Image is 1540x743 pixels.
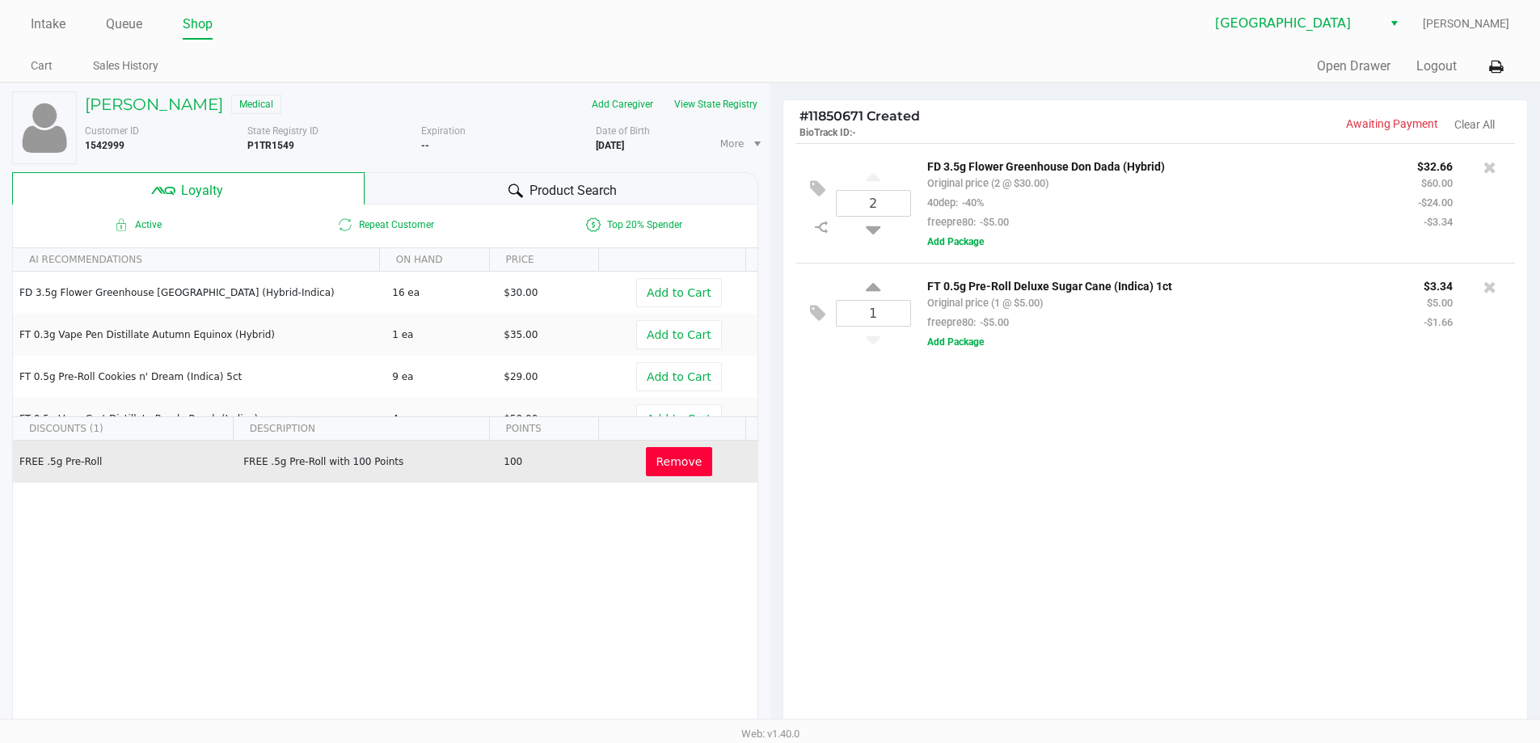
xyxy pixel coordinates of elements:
inline-svg: Is repeat customer [335,215,355,234]
span: Web: v1.40.0 [741,728,800,740]
span: BioTrack ID: [800,127,852,138]
span: Medical [231,95,281,114]
small: Original price (2 @ $30.00) [927,177,1048,189]
inline-svg: Is a top 20% spender [584,215,603,234]
button: Add Package [927,335,984,349]
span: Top 20% Spender [509,215,757,234]
span: $30.00 [504,287,538,298]
th: DESCRIPTION [233,417,489,441]
a: Sales History [93,56,158,76]
th: ON HAND [379,248,489,272]
inline-svg: Split item qty to new line [808,217,836,238]
a: Intake [31,13,65,36]
span: Add to Cart [647,370,711,383]
button: Add to Cart [636,404,722,433]
small: $5.00 [1427,297,1453,309]
span: Add to Cart [647,328,711,341]
td: 100 [496,441,608,483]
td: 1 ea [385,314,496,356]
span: Date of Birth [596,125,650,137]
span: Add to Cart [647,412,711,425]
th: POINTS [489,417,599,441]
span: State Registry ID [247,125,319,137]
small: 40dep: [927,196,984,209]
span: Add to Cart [647,286,711,299]
button: View State Registry [664,91,758,117]
span: $35.00 [504,329,538,340]
inline-svg: Active loyalty member [112,215,131,234]
button: Add to Cart [636,320,722,349]
p: FT 0.5g Pre-Roll Deluxe Sugar Cane (Indica) 1ct [927,276,1399,293]
th: DISCOUNTS (1) [13,417,233,441]
small: freepre80: [927,216,1009,228]
span: # [800,108,808,124]
span: More [720,137,745,151]
b: [DATE] [596,140,624,151]
button: Select [1382,9,1406,38]
span: Active [13,215,261,234]
a: Queue [106,13,142,36]
span: Repeat Customer [261,215,509,234]
button: Add to Cart [636,278,722,307]
button: Add Caregiver [581,91,664,117]
td: 16 ea [385,272,496,314]
p: FD 3.5g Flower Greenhouse Don Dada (Hybrid) [927,156,1393,173]
small: -$3.34 [1424,216,1453,228]
span: Expiration [421,125,466,137]
a: Cart [31,56,53,76]
span: - [852,127,856,138]
b: P1TR1549 [247,140,294,151]
th: AI RECOMMENDATIONS [13,248,379,272]
span: Product Search [530,181,617,201]
span: [GEOGRAPHIC_DATA] [1215,14,1373,33]
div: Data table [13,417,757,684]
td: 4 ea [385,398,496,440]
td: FREE .5g Pre-Roll [13,441,236,483]
p: $32.66 [1417,156,1453,173]
b: 1542999 [85,140,124,151]
button: Clear All [1454,116,1495,133]
button: Open Drawer [1317,57,1390,76]
button: Add to Cart [636,362,722,391]
td: 9 ea [385,356,496,398]
button: Logout [1416,57,1457,76]
li: More [714,130,764,158]
td: FT 0.5g Vape Cart Distillate Purple Punch (Indica) [13,398,385,440]
span: -$5.00 [976,216,1009,228]
span: [PERSON_NAME] [1423,15,1509,32]
p: Awaiting Payment [1155,116,1438,133]
td: FREE .5g Pre-Roll with 100 Points [236,441,496,483]
th: PRICE [489,248,599,272]
button: Add Package [927,234,984,249]
a: Shop [183,13,213,36]
span: -40% [958,196,984,209]
small: -$24.00 [1418,196,1453,209]
td: FD 3.5g Flower Greenhouse [GEOGRAPHIC_DATA] (Hybrid-Indica) [13,272,385,314]
button: Remove [646,447,713,476]
td: FT 0.5g Pre-Roll Cookies n' Dream (Indica) 5ct [13,356,385,398]
span: Customer ID [85,125,139,137]
h5: [PERSON_NAME] [85,95,223,114]
span: $29.00 [504,371,538,382]
small: $60.00 [1421,177,1453,189]
small: -$1.66 [1424,316,1453,328]
small: Original price (1 @ $5.00) [927,297,1043,309]
span: Remove [656,455,702,468]
td: FT 0.3g Vape Pen Distillate Autumn Equinox (Hybrid) [13,314,385,356]
small: freepre80: [927,316,1009,328]
b: -- [421,140,429,151]
span: Loyalty [181,181,223,201]
span: 11850671 Created [800,108,920,124]
div: Data table [13,248,757,416]
span: $50.00 [504,413,538,424]
span: -$5.00 [976,316,1009,328]
p: $3.34 [1424,276,1453,293]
